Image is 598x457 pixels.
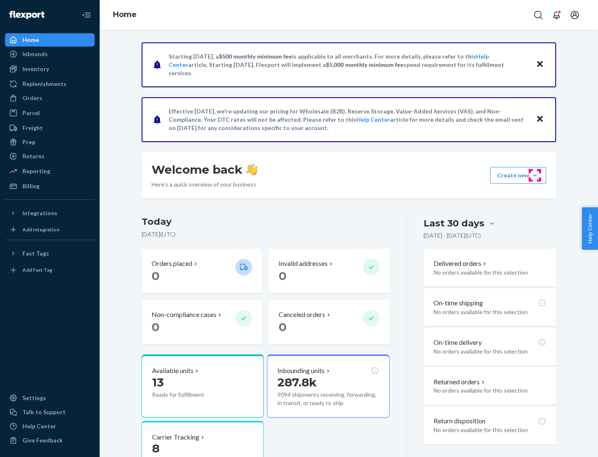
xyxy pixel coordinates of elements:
[152,180,257,189] p: Here’s a quick overview of your business
[152,320,159,334] span: 0
[22,422,56,430] div: Help Center
[152,375,164,389] span: 13
[434,347,546,356] p: No orders available for this selection
[5,434,95,447] button: Give Feedback
[152,310,216,319] p: Non-compliance cases
[277,366,325,376] p: Inbounding units
[22,80,66,88] div: Replenishments
[277,375,317,389] span: 287.8k
[152,441,159,455] span: 8
[5,47,95,61] a: Inbounds
[106,3,143,27] ol: breadcrumbs
[490,167,546,184] button: Create new
[5,33,95,47] a: Home
[5,62,95,76] a: Inventory
[22,209,57,217] div: Integrations
[22,109,40,117] div: Parcel
[279,310,325,319] p: Canceled orders
[5,106,95,120] a: Parcel
[22,124,43,132] div: Freight
[5,206,95,220] button: Integrations
[530,7,547,23] button: Open Search Box
[434,308,546,316] p: No orders available for this selection
[434,259,488,268] button: Delivered orders
[566,7,583,23] button: Open account menu
[5,135,95,149] a: Prep
[142,215,390,228] h3: Today
[246,164,257,175] img: hand-wave emoji
[5,223,95,236] a: Add Integration
[22,50,48,58] div: Inbounds
[434,268,546,277] p: No orders available for this selection
[22,138,35,146] div: Prep
[434,338,482,347] p: On-time delivery
[269,300,389,344] button: Canceled orders 0
[152,391,229,399] p: Ready for fulfillment
[424,231,481,240] p: [DATE] - [DATE] ( UTC )
[78,7,95,23] button: Close Navigation
[22,65,49,73] div: Inventory
[152,162,257,177] h1: Welcome back
[22,436,63,445] div: Give Feedback
[5,77,95,91] a: Replenishments
[5,391,95,405] a: Settings
[548,7,565,23] button: Open notifications
[5,420,95,433] a: Help Center
[277,391,379,407] p: 9094 shipments receiving, forwarding, in transit, or ready to ship
[152,366,194,376] p: Available units
[279,320,287,334] span: 0
[326,61,404,68] span: $5,000 monthly minimum fee
[142,354,264,418] button: Available units13Ready for fulfillment
[152,269,159,283] span: 0
[279,259,328,268] p: Invalid addresses
[22,167,50,175] div: Reporting
[142,300,262,344] button: Non-compliance cases 0
[434,426,546,434] p: No orders available for this selection
[5,91,95,105] a: Orders
[582,207,598,250] button: Help Center
[5,405,95,419] a: Talk to Support
[424,217,484,230] div: Last 30 days
[22,36,39,44] div: Home
[22,226,59,233] div: Add Integration
[5,247,95,260] button: Fast Tags
[22,182,39,190] div: Billing
[219,53,292,60] span: $500 monthly minimum fee
[22,249,49,258] div: Fast Tags
[152,259,192,268] p: Orders placed
[113,10,137,19] a: Home
[269,249,389,293] button: Invalid addresses 0
[5,263,95,277] a: Add Fast Tag
[22,394,46,402] div: Settings
[22,152,44,160] div: Returns
[434,377,486,387] button: Returned orders
[5,121,95,135] a: Freight
[169,52,528,77] p: Starting [DATE], a is applicable to all merchants. For more details, please refer to this article...
[5,179,95,193] a: Billing
[267,354,389,418] button: Inbounding units287.8k9094 shipments receiving, forwarding, in transit, or ready to ship
[22,408,66,416] div: Talk to Support
[279,269,287,283] span: 0
[434,298,483,308] p: On-time shipping
[22,94,42,102] div: Orders
[534,113,545,125] button: Close
[434,386,546,395] p: No orders available for this selection
[142,249,262,293] button: Orders placed 0
[5,150,95,163] a: Returns
[169,107,528,132] p: Effective [DATE], we're updating our pricing for Wholesale (B2B), Reserve Storage, Value-Added Se...
[5,165,95,178] a: Reporting
[434,416,485,426] p: Return disposition
[534,59,545,71] button: Close
[22,266,52,273] div: Add Fast Tag
[356,116,390,123] a: Help Center
[152,432,199,442] p: Carrier Tracking
[9,11,44,19] img: Flexport logo
[142,230,390,238] p: [DATE] ( UTC )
